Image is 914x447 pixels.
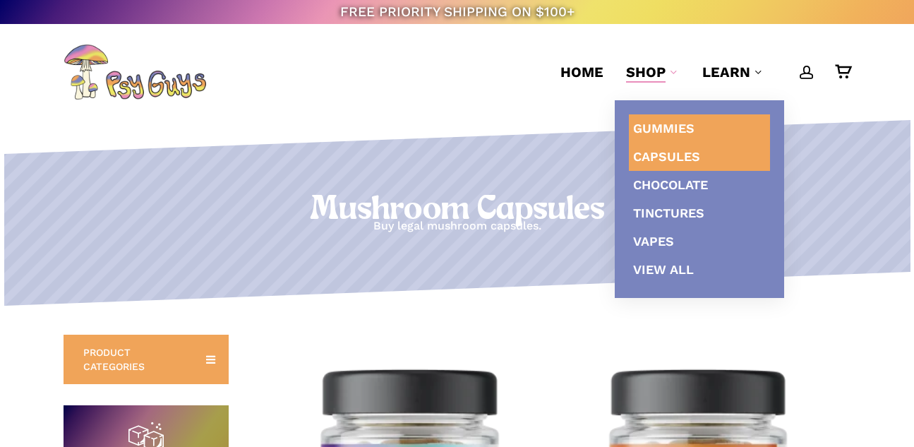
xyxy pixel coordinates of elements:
a: Learn [702,62,764,82]
img: PsyGuys [64,44,206,100]
a: PRODUCT CATEGORIES [64,335,229,384]
a: Gummies [629,114,770,143]
a: Cart [835,64,850,80]
span: Chocolate [633,177,708,192]
a: View All [629,256,770,284]
span: Shop [626,64,666,81]
span: Tinctures [633,205,704,220]
a: Chocolate [629,171,770,199]
span: PRODUCT CATEGORIES [83,345,188,374]
a: Home [560,62,603,82]
span: Capsules [633,149,700,164]
a: Capsules [629,143,770,171]
span: Learn [702,64,750,81]
a: Shop [626,62,680,82]
span: Home [560,64,603,81]
span: View All [633,262,694,277]
nav: Main Menu [549,24,850,120]
span: Gummies [633,121,694,136]
span: Vapes [633,234,674,249]
a: Tinctures [629,199,770,227]
a: Vapes [629,227,770,256]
